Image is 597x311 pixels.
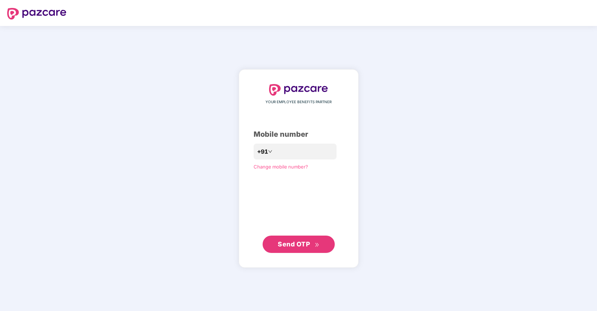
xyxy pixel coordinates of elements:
img: logo [269,84,328,96]
div: Mobile number [254,129,344,140]
img: logo [7,8,66,19]
span: Send OTP [278,240,310,248]
span: YOUR EMPLOYEE BENEFITS PARTNER [265,99,332,105]
span: double-right [315,242,319,247]
a: Change mobile number? [254,164,308,170]
button: Send OTPdouble-right [263,236,335,253]
span: +91 [257,147,268,156]
span: down [268,149,272,154]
